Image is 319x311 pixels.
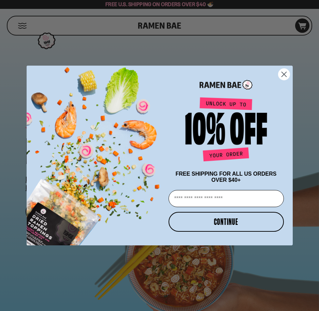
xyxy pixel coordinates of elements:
button: CONTINUE [169,212,284,232]
img: ce7035ce-2e49-461c-ae4b-8ade7372f32c.png [27,59,166,245]
img: Ramen Bae Logo [200,79,252,91]
img: Unlock up to 10% off [184,97,269,164]
span: FREE SHIPPING FOR ALL US ORDERS OVER $40+ [175,171,276,183]
button: Close dialog [278,68,290,80]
